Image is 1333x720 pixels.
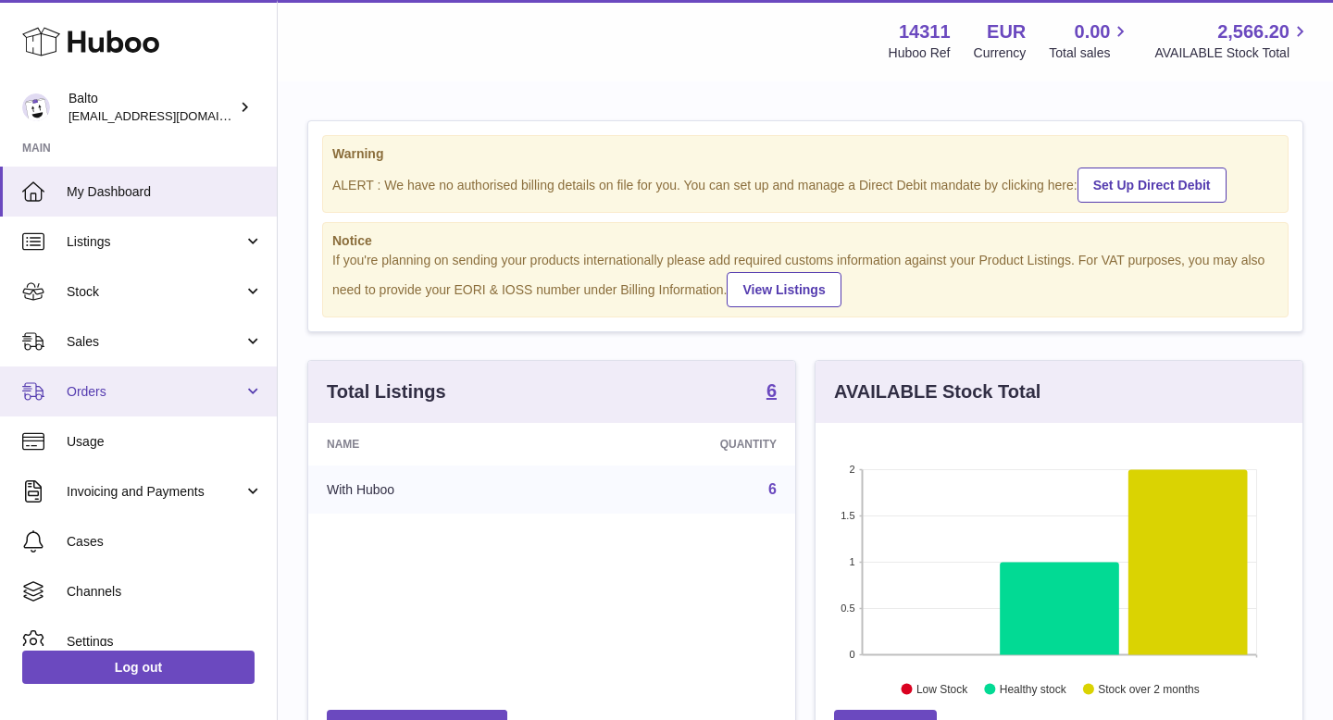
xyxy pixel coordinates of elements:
[565,423,795,466] th: Quantity
[1000,683,1067,696] text: Healthy stock
[67,233,243,251] span: Listings
[889,44,951,62] div: Huboo Ref
[67,583,263,601] span: Channels
[766,381,777,400] strong: 6
[834,379,1040,404] h3: AVAILABLE Stock Total
[69,90,235,125] div: Balto
[332,232,1278,250] strong: Notice
[1217,19,1289,44] span: 2,566.20
[1078,168,1227,203] a: Set Up Direct Debit
[308,423,565,466] th: Name
[768,481,777,497] a: 6
[308,466,565,514] td: With Huboo
[22,93,50,121] img: softiontesting@gmail.com
[916,683,968,696] text: Low Stock
[22,651,255,684] a: Log out
[1049,44,1131,62] span: Total sales
[1154,19,1311,62] a: 2,566.20 AVAILABLE Stock Total
[1154,44,1311,62] span: AVAILABLE Stock Total
[332,252,1278,307] div: If you're planning on sending your products internationally please add required customs informati...
[67,633,263,651] span: Settings
[899,19,951,44] strong: 14311
[974,44,1027,62] div: Currency
[332,145,1278,163] strong: Warning
[766,381,777,403] a: 6
[67,333,243,351] span: Sales
[1075,19,1111,44] span: 0.00
[849,649,854,660] text: 0
[987,19,1026,44] strong: EUR
[332,165,1278,203] div: ALERT : We have no authorised billing details on file for you. You can set up and manage a Direct...
[67,183,263,201] span: My Dashboard
[849,464,854,475] text: 2
[1098,683,1199,696] text: Stock over 2 months
[727,272,841,307] a: View Listings
[67,483,243,501] span: Invoicing and Payments
[327,379,446,404] h3: Total Listings
[841,510,854,521] text: 1.5
[841,602,854,614] text: 0.5
[849,556,854,567] text: 1
[67,533,263,551] span: Cases
[1049,19,1131,62] a: 0.00 Total sales
[69,108,272,123] span: [EMAIL_ADDRESS][DOMAIN_NAME]
[67,283,243,301] span: Stock
[67,433,263,451] span: Usage
[67,383,243,401] span: Orders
